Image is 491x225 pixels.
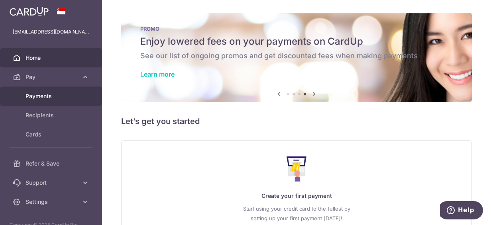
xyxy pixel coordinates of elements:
img: Make Payment [287,156,307,182]
span: Refer & Save [26,160,78,168]
span: Recipients [26,111,78,119]
span: Cards [26,130,78,138]
a: Learn more [140,70,175,78]
iframe: Opens a widget where you can find more information [440,201,483,221]
p: PROMO [140,26,453,32]
span: Settings [26,198,78,206]
p: Start using your credit card to the fullest by setting up your first payment [DATE]! [137,204,456,223]
p: [EMAIL_ADDRESS][DOMAIN_NAME] [13,28,89,36]
img: Latest Promos banner [121,13,472,102]
h6: See our list of ongoing promos and get discounted fees when making payments [140,51,453,61]
span: Payments [26,92,78,100]
h5: Let’s get you started [121,115,472,128]
span: Support [26,179,78,187]
span: Home [26,54,78,62]
p: Create your first payment [137,191,456,201]
h5: Enjoy lowered fees on your payments on CardUp [140,35,453,48]
img: CardUp [10,6,49,16]
span: Pay [26,73,78,81]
